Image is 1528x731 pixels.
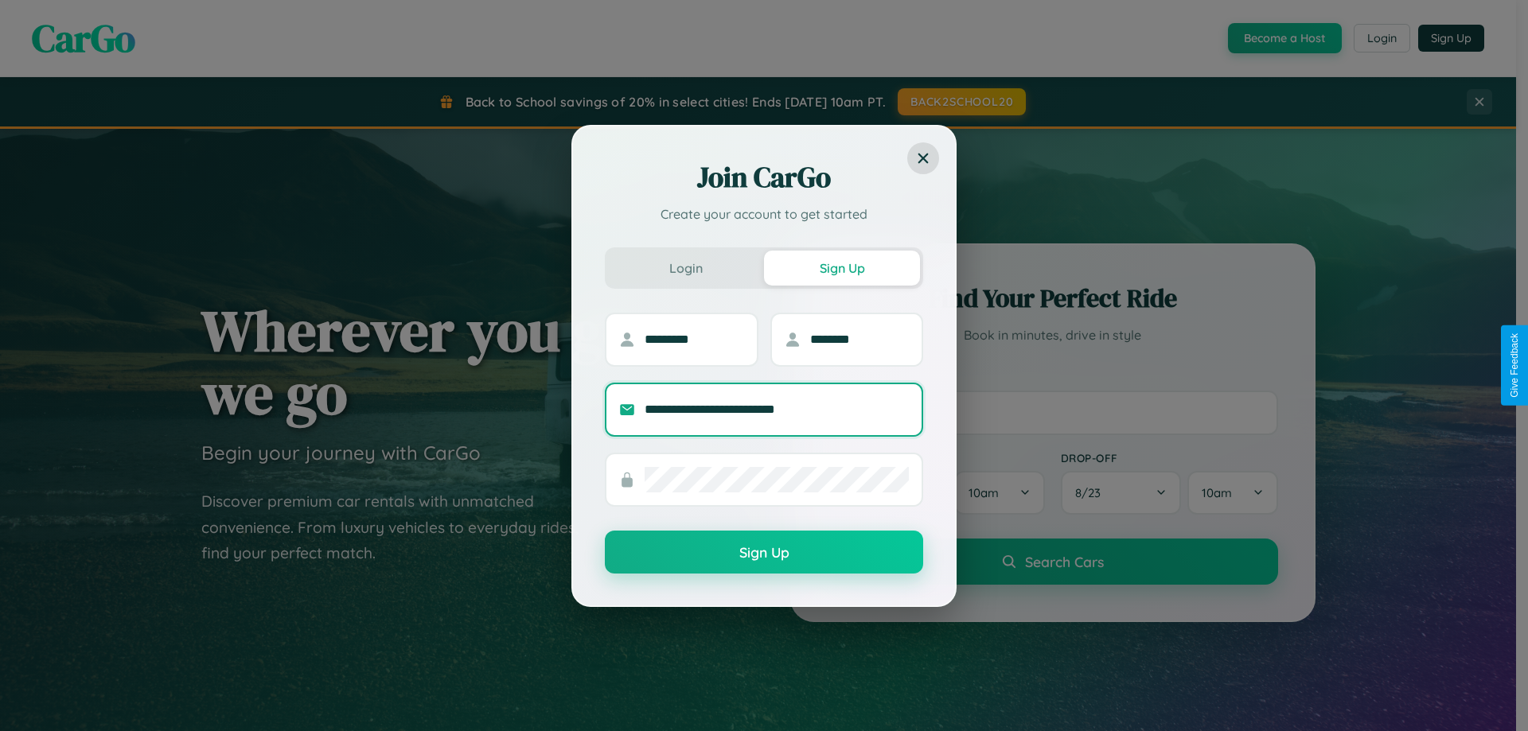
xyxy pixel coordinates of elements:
div: Give Feedback [1509,333,1520,398]
p: Create your account to get started [605,204,923,224]
button: Login [608,251,764,286]
button: Sign Up [764,251,920,286]
button: Sign Up [605,531,923,574]
h2: Join CarGo [605,158,923,196]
